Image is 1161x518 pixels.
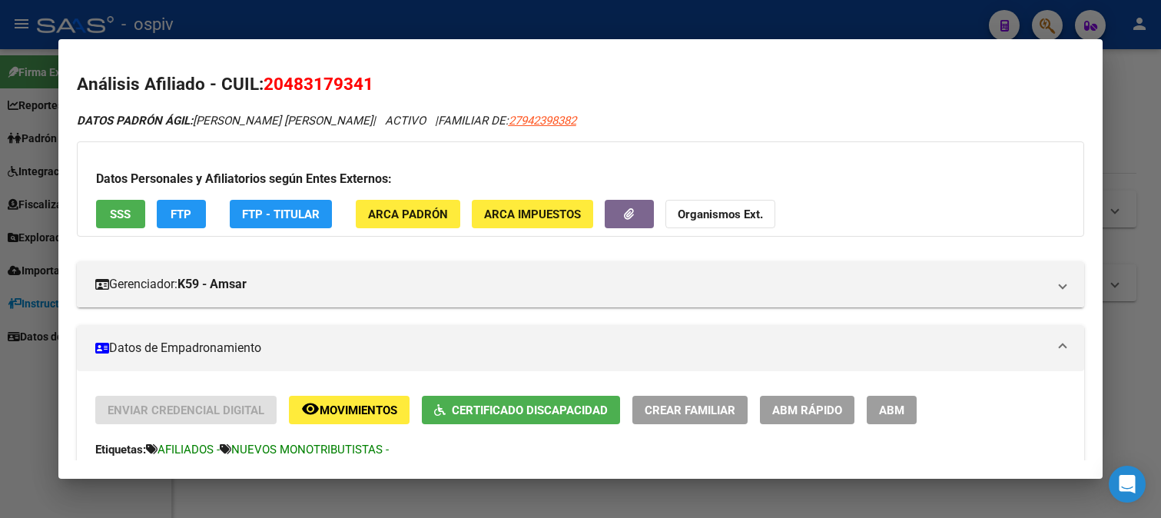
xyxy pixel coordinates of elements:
[472,200,593,228] button: ARCA Impuestos
[665,200,775,228] button: Organismos Ext.
[320,403,397,417] span: Movimientos
[289,396,410,424] button: Movimientos
[509,114,576,128] span: 27942398382
[484,208,581,221] span: ARCA Impuestos
[879,403,904,417] span: ABM
[231,443,389,457] span: NUEVOS MONOTRIBUTISTAS -
[77,114,193,128] strong: DATOS PADRÓN ÁGIL:
[645,403,735,417] span: Crear Familiar
[230,200,332,228] button: FTP - Titular
[1109,466,1146,503] div: Open Intercom Messenger
[632,396,748,424] button: Crear Familiar
[678,208,763,221] strong: Organismos Ext.
[158,443,220,457] span: AFILIADOS -
[95,443,146,457] strong: Etiquetas:
[110,208,131,221] span: SSS
[77,114,576,128] i: | ACTIVO |
[95,460,133,473] strong: Estado:
[95,396,277,424] button: Enviar Credencial Digital
[77,325,1085,371] mat-expansion-panel-header: Datos de Empadronamiento
[108,403,264,417] span: Enviar Credencial Digital
[867,396,917,424] button: ABM
[77,114,373,128] span: [PERSON_NAME] [PERSON_NAME]
[171,208,191,221] span: FTP
[368,208,448,221] span: ARCA Padrón
[356,200,460,228] button: ARCA Padrón
[77,71,1085,98] h2: Análisis Afiliado - CUIL:
[95,339,1048,357] mat-panel-title: Datos de Empadronamiento
[438,114,576,128] span: FAMILIAR DE:
[452,403,608,417] span: Certificado Discapacidad
[760,396,854,424] button: ABM Rápido
[422,396,620,424] button: Certificado Discapacidad
[96,200,145,228] button: SSS
[157,200,206,228] button: FTP
[96,170,1066,188] h3: Datos Personales y Afiliatorios según Entes Externos:
[77,261,1085,307] mat-expansion-panel-header: Gerenciador:K59 - Amsar
[772,403,842,417] span: ABM Rápido
[95,275,1048,294] mat-panel-title: Gerenciador:
[133,460,174,473] strong: ACTIVO
[264,74,373,94] span: 20483179341
[301,400,320,418] mat-icon: remove_red_eye
[177,275,247,294] strong: K59 - Amsar
[242,208,320,221] span: FTP - Titular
